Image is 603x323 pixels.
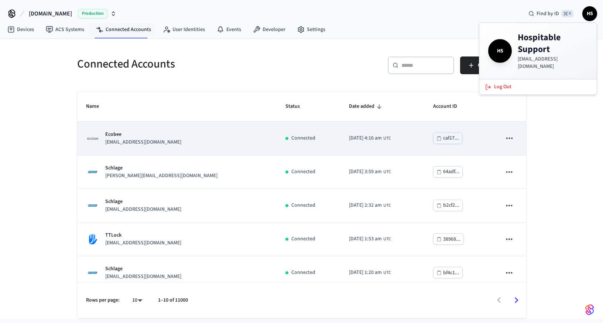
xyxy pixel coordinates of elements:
div: Find by ID⌘ K [523,7,579,20]
span: Name [86,101,109,112]
span: UTC [383,236,391,243]
div: 10 [129,295,146,306]
span: [DOMAIN_NAME] [29,9,72,18]
div: Africa/Abidjan [349,269,391,276]
span: UTC [383,135,391,142]
span: Find by ID [537,10,559,17]
div: Africa/Abidjan [349,168,391,176]
a: Events [211,23,247,36]
button: Go to next page [508,292,525,309]
span: HS [490,41,510,61]
span: UTC [383,202,391,209]
p: [PERSON_NAME][EMAIL_ADDRESS][DOMAIN_NAME] [105,172,217,180]
span: UTC [383,269,391,276]
span: HS [583,7,596,20]
p: [EMAIL_ADDRESS][DOMAIN_NAME] [105,273,181,281]
img: Schlage Logo, Square [86,165,99,179]
span: [DATE] 4:16 am [349,134,382,142]
img: ecobee_logo_square [86,132,99,145]
p: 1–10 of 11000 [158,296,188,304]
img: TTLock Logo, Square [86,233,99,246]
a: ACS Systems [40,23,90,36]
p: [EMAIL_ADDRESS][DOMAIN_NAME] [105,239,181,247]
span: Account ID [433,101,467,112]
p: Schlage [105,164,217,172]
div: caf17... [443,134,459,143]
div: 38968... [443,235,460,244]
div: b2cf2... [443,201,459,210]
div: Africa/Abidjan [349,202,391,209]
p: Schlage [105,265,181,273]
a: Devices [1,23,40,36]
button: 38968... [433,233,464,245]
span: Date added [349,101,384,112]
span: ⌘ K [561,10,573,17]
a: Connected Accounts [90,23,157,36]
p: TTLock [105,231,181,239]
div: Africa/Abidjan [349,235,391,243]
button: Log Out [481,81,595,93]
p: Connected [291,134,315,142]
span: Connect Account [478,61,517,70]
span: Status [285,101,309,112]
span: [DATE] 2:32 am [349,202,382,209]
button: b2cf2... [433,200,463,211]
span: Production [78,9,107,18]
button: Connect Account [460,56,526,74]
p: Connected [291,235,315,243]
p: Schlage [105,198,181,206]
img: Schlage Logo, Square [86,266,99,279]
a: Settings [291,23,331,36]
button: HS [582,6,597,21]
p: Ecobee [105,131,181,138]
button: 64adf... [433,166,463,178]
p: Rows per page: [86,296,120,304]
a: User Identities [157,23,211,36]
h5: Connected Accounts [77,56,297,72]
img: Schlage Logo, Square [86,199,99,212]
p: [EMAIL_ADDRESS][DOMAIN_NAME] [518,55,588,70]
span: [DATE] 1:53 am [349,235,382,243]
div: bf4c1... [443,268,459,278]
span: [DATE] 1:20 am [349,269,382,276]
span: [DATE] 3:59 am [349,168,382,176]
span: UTC [383,169,391,175]
p: Connected [291,168,315,176]
p: Connected [291,269,315,276]
div: 64adf... [443,167,459,176]
p: Connected [291,202,315,209]
button: bf4c1... [433,267,463,278]
div: Africa/Abidjan [349,134,391,142]
img: SeamLogoGradient.69752ec5.svg [585,304,594,316]
button: caf17... [433,133,462,144]
a: Developer [247,23,291,36]
p: [EMAIL_ADDRESS][DOMAIN_NAME] [105,206,181,213]
p: [EMAIL_ADDRESS][DOMAIN_NAME] [105,138,181,146]
h4: Hospitable Support [518,32,588,55]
